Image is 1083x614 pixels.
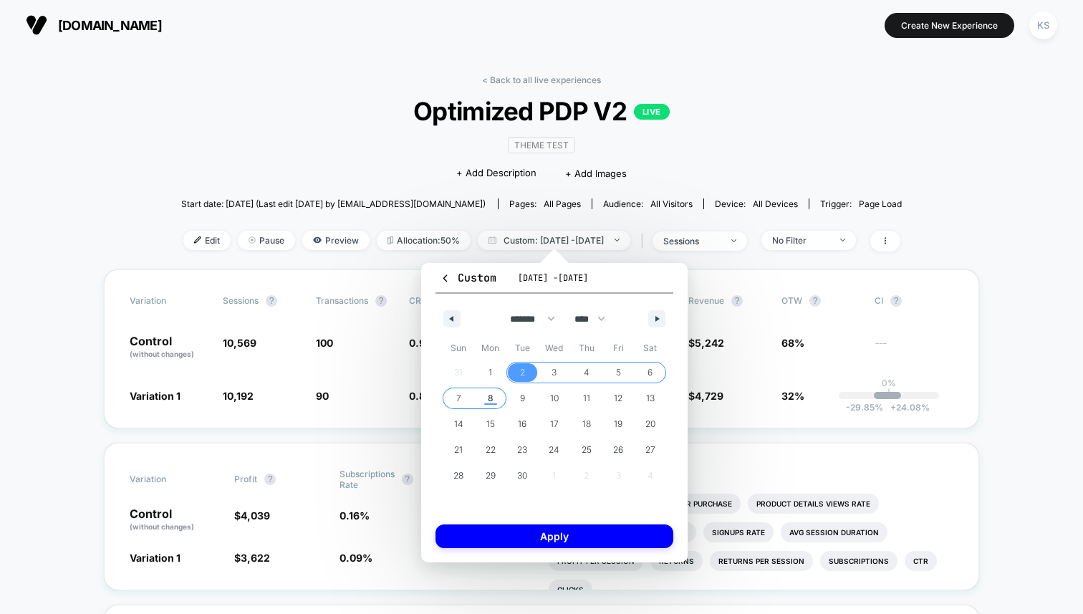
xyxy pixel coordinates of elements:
span: Allocation: 50% [377,231,471,250]
p: | [887,388,890,399]
span: 18 [582,411,591,437]
button: 1 [475,360,507,385]
span: 6 [648,360,653,385]
span: 22 [486,437,496,463]
span: 1 [488,360,492,385]
span: $ [688,337,724,349]
span: 14 [454,411,463,437]
span: 10,192 [223,390,254,402]
button: 4 [570,360,602,385]
span: --- [875,339,953,360]
span: 23 [517,437,527,463]
span: Fri [602,337,635,360]
span: 3,622 [241,552,270,564]
span: -29.85 % [846,402,883,413]
span: 28 [453,463,463,489]
button: 16 [506,411,539,437]
span: 7 [456,385,461,411]
span: Variation [130,295,208,307]
span: 0.09 % [340,552,372,564]
button: 7 [443,385,475,411]
span: Profit [234,474,257,484]
span: Transactions [316,295,368,306]
button: KS [1025,11,1062,40]
div: Audience: [603,198,693,209]
button: Create New Experience [885,13,1014,38]
button: ? [266,295,277,307]
div: Trigger: [820,198,902,209]
img: edit [194,236,201,244]
span: 11 [583,385,590,411]
span: Revenue [688,295,724,306]
img: end [840,239,845,241]
span: 12 [614,385,622,411]
span: Sessions [223,295,259,306]
div: No Filter [772,235,829,246]
span: all devices [753,198,798,209]
button: 28 [443,463,475,489]
span: | [637,231,653,251]
span: CI [875,295,953,307]
img: calendar [488,236,496,244]
span: 15 [486,411,495,437]
button: 6 [634,360,666,385]
button: ? [809,295,821,307]
button: 23 [506,437,539,463]
button: ? [890,295,902,307]
button: 25 [570,437,602,463]
button: Custom[DATE] -[DATE] [435,270,673,294]
button: 10 [539,385,571,411]
button: 26 [602,437,635,463]
span: [DOMAIN_NAME] [58,18,162,33]
span: 100 [316,337,333,349]
span: Variation 1 [130,552,180,564]
span: 4 [584,360,589,385]
span: + Add Description [456,166,536,181]
span: Mon [475,337,507,360]
span: Start date: [DATE] (Last edit [DATE] by [EMAIL_ADDRESS][DOMAIN_NAME]) [181,198,486,209]
span: Subscriptions Rate [340,469,395,490]
span: $ [234,552,270,564]
p: 0% [882,378,896,388]
button: 29 [475,463,507,489]
span: 9 [520,385,525,411]
span: 68% [781,337,804,349]
button: [DOMAIN_NAME] [21,14,166,37]
button: 17 [539,411,571,437]
span: 26 [613,437,623,463]
li: Avg Session Duration [781,522,887,542]
span: 19 [614,411,622,437]
span: all pages [544,198,581,209]
button: 18 [570,411,602,437]
span: All Visitors [650,198,693,209]
span: Device: [703,198,809,209]
span: Theme Test [508,137,575,153]
span: Optimized PDP V2 [217,96,866,126]
button: 19 [602,411,635,437]
span: 10,569 [223,337,256,349]
li: Returns Per Session [710,551,813,571]
button: ? [375,295,387,307]
button: 12 [602,385,635,411]
span: Wed [539,337,571,360]
span: 3 [552,360,557,385]
button: 15 [475,411,507,437]
span: Tue [506,337,539,360]
span: 17 [550,411,559,437]
span: Edit [183,231,231,250]
div: sessions [663,236,721,246]
span: 5 [616,360,621,385]
span: 32% [781,390,804,402]
a: < Back to all live experiences [482,75,601,85]
span: 0.16 % [340,509,370,522]
span: 5,242 [695,337,724,349]
p: LIVE [634,104,670,120]
span: 29 [486,463,496,489]
span: 27 [645,437,655,463]
span: 24.08 % [883,402,930,413]
span: Variation 1 [130,390,180,402]
li: Subscriptions [820,551,897,571]
button: 22 [475,437,507,463]
span: Page Load [859,198,902,209]
button: 13 [634,385,666,411]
